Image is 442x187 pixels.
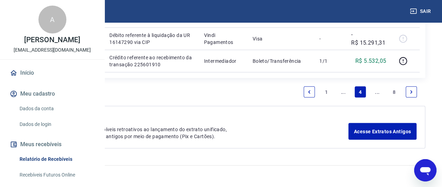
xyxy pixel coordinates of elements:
[8,65,96,81] a: Início
[372,87,383,98] a: Jump forward
[8,137,96,152] button: Meus recebíveis
[348,123,416,140] a: Acesse Extratos Antigos
[304,87,315,98] a: Previous page
[408,5,434,18] button: Sair
[301,84,420,100] ul: Pagination
[17,117,96,132] a: Dados de login
[8,86,96,102] button: Meu cadastro
[406,87,417,98] a: Next page
[253,58,308,65] p: Boleto/Transferência
[355,87,366,98] a: Page 4 is your current page
[319,58,340,65] p: 1/1
[204,32,241,46] p: Vindi Pagamentos
[321,87,332,98] a: Page 1
[414,159,436,181] iframe: Botão para abrir a janela de mensagens
[17,152,96,166] a: Relatório de Recebíveis
[109,54,193,68] p: Crédito referente ao recebimento da transação 225601910
[204,58,241,65] p: Intermediador
[17,168,96,182] a: Recebíveis Futuros Online
[38,6,66,33] div: A
[351,30,386,47] p: -R$ 15.291,31
[17,171,425,179] p: 2025 ©
[355,57,386,65] p: R$ 5.532,05
[35,115,348,123] p: Extratos Antigos
[14,46,91,54] p: [EMAIL_ADDRESS][DOMAIN_NAME]
[109,32,193,46] p: Débito referente à liquidação da UR 16147290 via CIP
[338,87,349,98] a: Jump backward
[253,35,308,42] p: Visa
[389,87,400,98] a: Page 8
[35,126,348,140] p: Para ver lançamentos de recebíveis retroativos ao lançamento do extrato unificado, você pode aces...
[17,102,96,116] a: Dados da conta
[319,35,340,42] p: -
[24,36,80,44] p: [PERSON_NAME]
